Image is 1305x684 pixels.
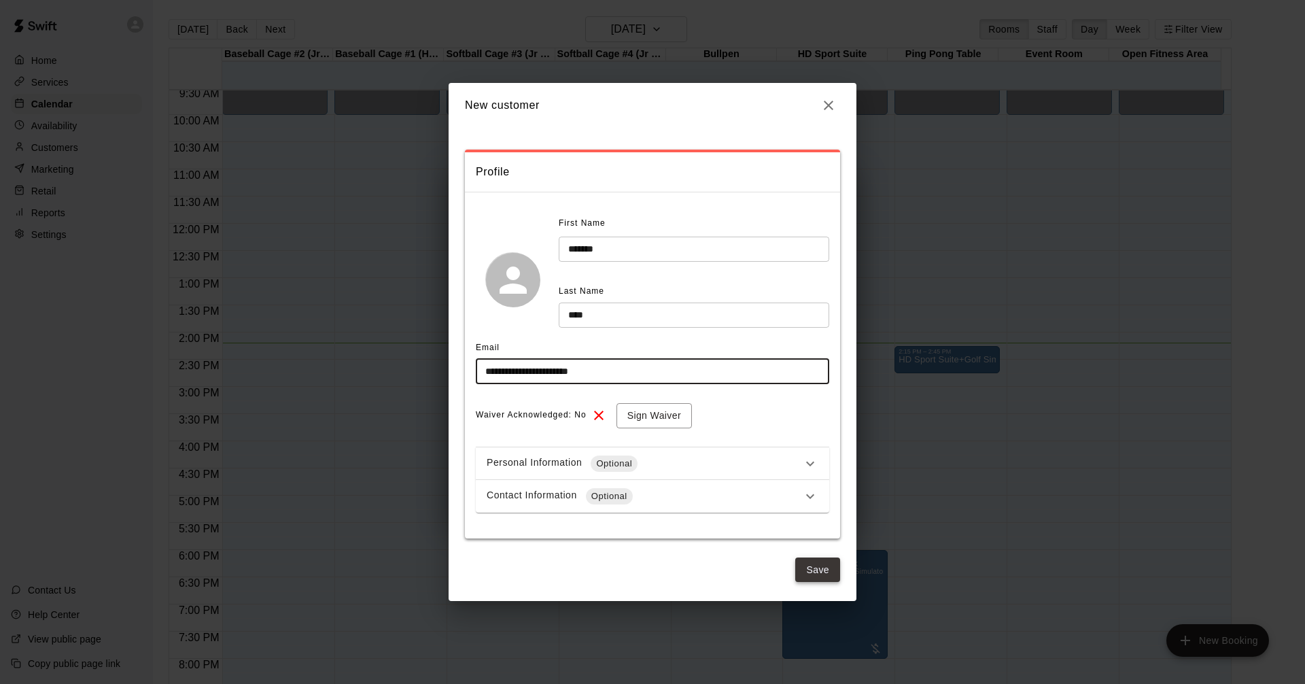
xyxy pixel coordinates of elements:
[476,405,587,426] span: Waiver Acknowledged: No
[476,343,500,352] span: Email
[487,488,802,505] div: Contact Information
[476,447,829,480] div: Personal InformationOptional
[465,97,540,114] h6: New customer
[559,286,604,296] span: Last Name
[476,163,829,181] span: Profile
[795,558,840,583] button: Save
[559,213,606,235] span: First Name
[487,456,802,472] div: Personal Information
[586,490,633,503] span: Optional
[591,457,638,471] span: Optional
[476,480,829,513] div: Contact InformationOptional
[616,403,692,428] button: Sign Waiver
